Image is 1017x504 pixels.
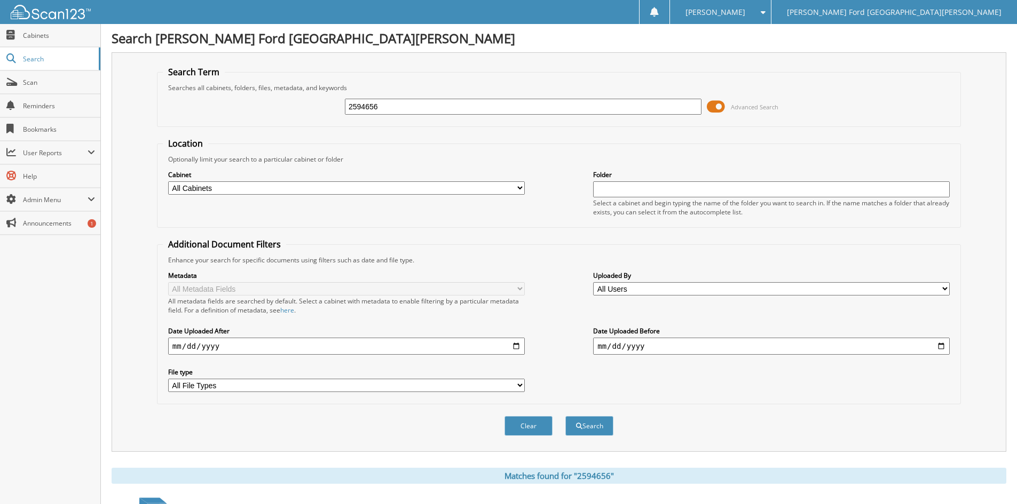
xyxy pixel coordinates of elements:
[593,170,950,179] label: Folder
[23,172,95,181] span: Help
[163,66,225,78] legend: Search Term
[168,326,525,335] label: Date Uploaded After
[163,255,955,265] div: Enhance your search for specific documents using filters such as date and file type.
[168,170,525,179] label: Cabinet
[593,326,950,335] label: Date Uploaded Before
[23,125,95,134] span: Bookmarks
[112,468,1006,484] div: Matches found for "2594656"
[168,271,525,280] label: Metadata
[163,83,955,92] div: Searches all cabinets, folders, files, metadata, and keywords
[593,198,950,217] div: Select a cabinet and begin typing the name of the folder you want to search in. If the name match...
[11,5,91,19] img: scan123-logo-white.svg
[163,238,286,250] legend: Additional Document Filters
[168,367,525,377] label: File type
[593,338,950,355] input: end
[23,54,93,63] span: Search
[23,31,95,40] span: Cabinets
[112,29,1006,47] h1: Search [PERSON_NAME] Ford [GEOGRAPHIC_DATA][PERSON_NAME]
[168,297,525,315] div: All metadata fields are searched by default. Select a cabinet with metadata to enable filtering b...
[23,148,88,157] span: User Reports
[23,219,95,228] span: Announcements
[280,306,294,315] a: here
[787,9,1002,15] span: [PERSON_NAME] Ford [GEOGRAPHIC_DATA][PERSON_NAME]
[685,9,745,15] span: [PERSON_NAME]
[731,103,778,111] span: Advanced Search
[593,271,950,280] label: Uploaded By
[23,78,95,87] span: Scan
[23,195,88,204] span: Admin Menu
[23,101,95,110] span: Reminders
[565,416,613,436] button: Search
[163,155,955,164] div: Optionally limit your search to a particular cabinet or folder
[163,138,208,149] legend: Location
[168,338,525,355] input: start
[504,416,553,436] button: Clear
[88,219,96,228] div: 1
